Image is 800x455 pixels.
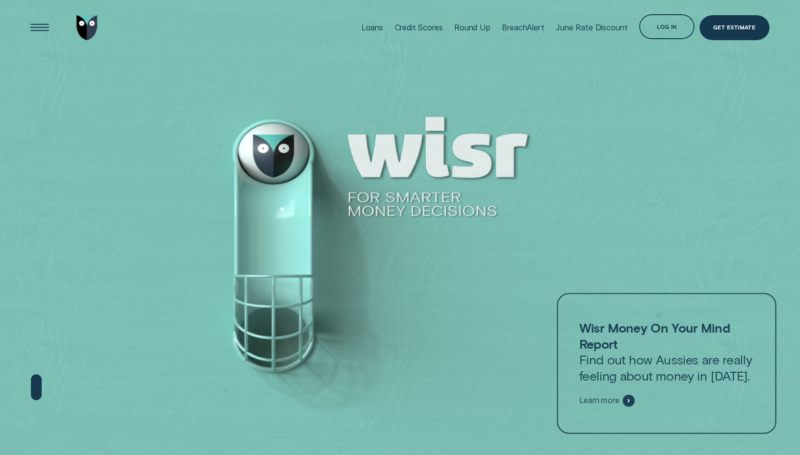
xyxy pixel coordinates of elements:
div: Round Up [454,23,490,32]
button: Log in [639,14,695,39]
div: BreachAlert [502,23,544,32]
span: Learn more [579,396,619,406]
button: Open Menu [27,15,52,40]
img: Wisr [77,15,97,40]
div: June Rate Discount [556,23,627,32]
div: Loans [361,23,383,32]
div: Credit Scores [395,23,443,32]
a: Get Estimate [699,15,770,40]
strong: Wisr Money On Your Mind Report [579,320,730,351]
p: Find out how Aussies are really feeling about money in [DATE]. [579,320,754,384]
a: Wisr Money On Your Mind ReportFind out how Aussies are really feeling about money in [DATE].Learn... [557,293,776,433]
